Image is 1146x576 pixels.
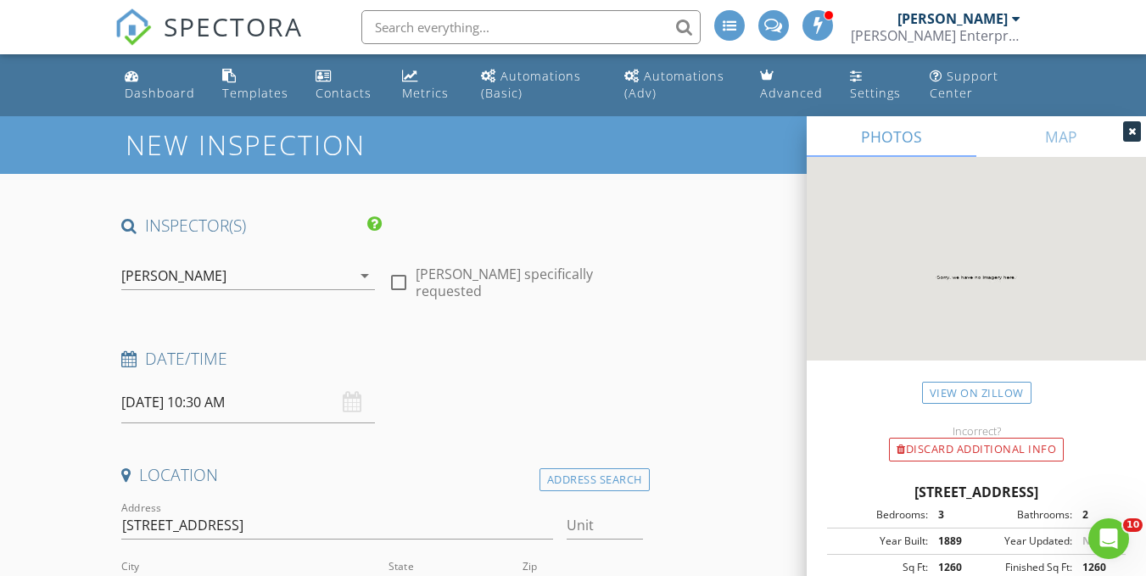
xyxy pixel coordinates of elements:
h4: INSPECTOR(S) [121,215,382,237]
a: Support Center [923,61,1028,109]
div: Address Search [539,468,650,491]
div: Incorrect? [807,424,1146,438]
div: Contacts [316,85,372,101]
div: 1889 [928,534,976,549]
div: [STREET_ADDRESS] [827,482,1126,502]
label: [PERSON_NAME] specifically requested [416,266,642,299]
h4: Date/Time [121,348,642,370]
div: Discard Additional info [889,438,1064,461]
div: Bucci Enterprises [851,27,1020,44]
div: Bedrooms: [832,507,928,523]
div: Sq Ft: [832,560,928,575]
a: Advanced [753,61,830,109]
img: The Best Home Inspection Software - Spectora [115,8,152,46]
a: PHOTOS [807,116,976,157]
a: Automations (Basic) [474,61,604,109]
input: Select date [121,382,375,423]
div: Bathrooms: [976,507,1072,523]
i: arrow_drop_down [355,266,375,286]
div: Year Built: [832,534,928,549]
a: View on Zillow [922,382,1031,405]
span: N/A [1082,534,1102,548]
a: MAP [976,116,1146,157]
div: Year Updated: [976,534,1072,549]
a: Automations (Advanced) [618,61,740,109]
a: Settings [843,61,909,109]
div: Support Center [930,68,998,101]
div: Settings [850,85,901,101]
div: 1260 [1072,560,1121,575]
img: streetview [807,157,1146,401]
input: Search everything... [361,10,701,44]
a: Contacts [309,61,382,109]
div: 3 [928,507,976,523]
div: Dashboard [125,85,195,101]
div: Templates [222,85,288,101]
div: Automations (Adv) [624,68,724,101]
a: Templates [215,61,295,109]
span: 10 [1123,518,1143,532]
span: SPECTORA [164,8,303,44]
h4: Location [121,464,642,486]
a: Dashboard [118,61,202,109]
h1: New Inspection [126,130,501,159]
div: [PERSON_NAME] [897,10,1008,27]
div: [PERSON_NAME] [121,268,226,283]
iframe: Intercom live chat [1088,518,1129,559]
div: 1260 [928,560,976,575]
div: Metrics [402,85,449,101]
div: Finished Sq Ft: [976,560,1072,575]
a: SPECTORA [115,23,303,59]
a: Metrics [395,61,461,109]
div: Advanced [760,85,823,101]
div: 2 [1072,507,1121,523]
div: Automations (Basic) [481,68,581,101]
